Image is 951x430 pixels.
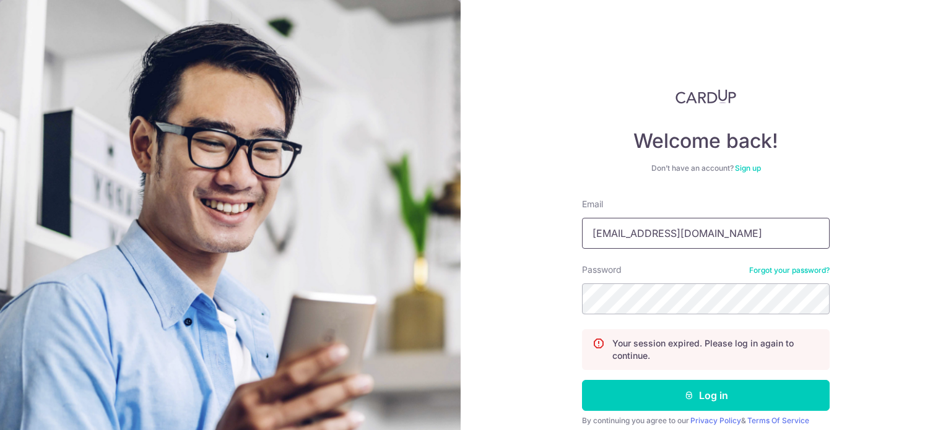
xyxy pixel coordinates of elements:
[749,265,830,275] a: Forgot your password?
[582,129,830,153] h4: Welcome back!
[582,198,603,210] label: Email
[690,416,741,425] a: Privacy Policy
[582,380,830,411] button: Log in
[582,416,830,426] div: By continuing you agree to our &
[612,337,819,362] p: Your session expired. Please log in again to continue.
[582,163,830,173] div: Don’t have an account?
[735,163,761,173] a: Sign up
[747,416,809,425] a: Terms Of Service
[582,218,830,249] input: Enter your Email
[675,89,736,104] img: CardUp Logo
[582,264,622,276] label: Password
